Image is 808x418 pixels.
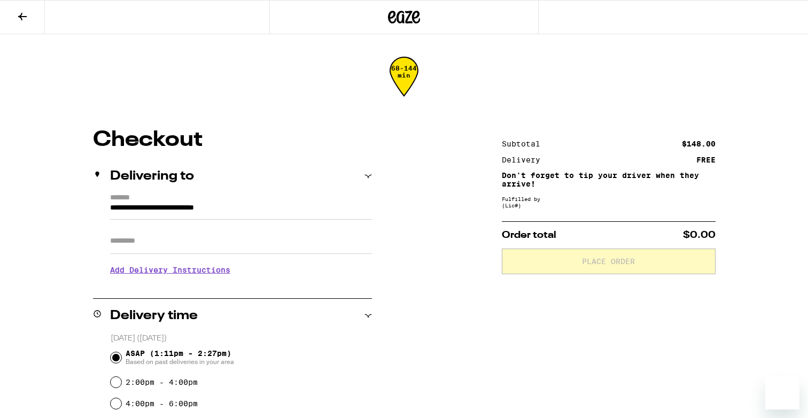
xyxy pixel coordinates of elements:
label: 2:00pm - 4:00pm [126,378,198,386]
div: Subtotal [502,140,548,148]
h2: Delivering to [110,170,194,183]
div: FREE [696,156,716,164]
span: Based on past deliveries in your area [126,358,234,366]
label: 4:00pm - 6:00pm [126,399,198,408]
span: Order total [502,230,556,240]
p: [DATE] ([DATE]) [111,334,372,344]
h3: Add Delivery Instructions [110,258,372,282]
h1: Checkout [93,129,372,151]
span: ASAP (1:11pm - 2:27pm) [126,349,234,366]
span: Place Order [582,258,635,265]
iframe: Button to launch messaging window [765,375,799,409]
div: Delivery [502,156,548,164]
p: We'll contact you at [PHONE_NUMBER] when we arrive [110,282,372,291]
div: 68-144 min [390,65,418,105]
div: Fulfilled by (Lic# ) [502,196,716,208]
h2: Delivery time [110,309,198,322]
p: Don't forget to tip your driver when they arrive! [502,171,716,188]
div: $148.00 [682,140,716,148]
span: $0.00 [683,230,716,240]
button: Place Order [502,249,716,274]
